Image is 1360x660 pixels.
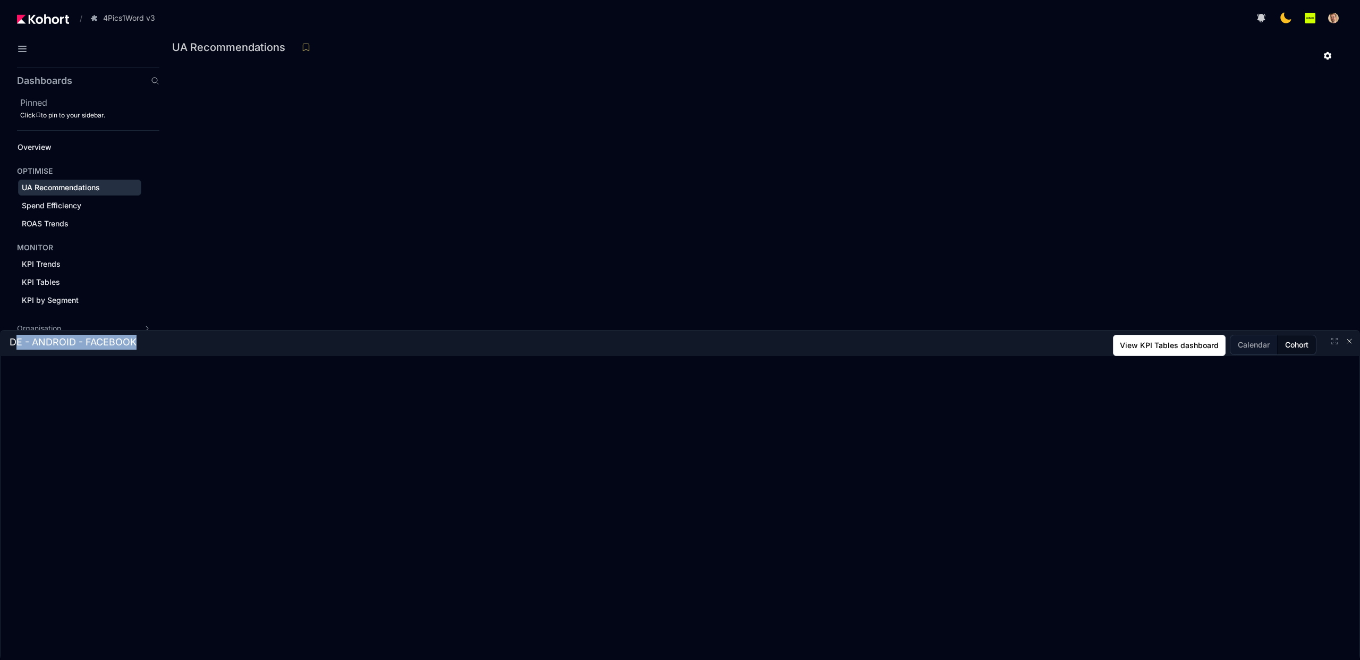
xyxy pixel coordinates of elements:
[103,13,155,23] span: 4Pics1Word v3
[1330,337,1339,345] button: Fullscreen
[1230,335,1277,354] button: Calendar
[1305,13,1315,23] img: logo_Lotum_Logo_20240521114851236074.png
[17,323,61,334] span: Organisation
[1277,335,1316,354] button: Cohort
[17,14,69,24] img: Kohort logo
[17,166,53,176] h4: OPTIMISE
[22,183,100,192] span: UA Recommendations
[20,111,159,120] div: Click to pin to your sidebar.
[172,42,292,53] h3: UA Recommendations
[18,142,52,151] span: Overview
[17,76,72,86] h2: Dashboards
[22,259,61,268] span: KPI Trends
[10,335,137,356] div: DE - ANDROID - FACEBOOK
[22,295,79,304] span: KPI by Segment
[22,201,81,210] span: Spend Efficiency
[22,219,69,228] span: ROAS Trends
[20,96,159,109] h2: Pinned
[17,242,53,253] h4: MONITOR
[22,277,60,286] span: KPI Tables
[1113,335,1226,356] button: View KPI Tables dashboard
[71,13,82,24] span: /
